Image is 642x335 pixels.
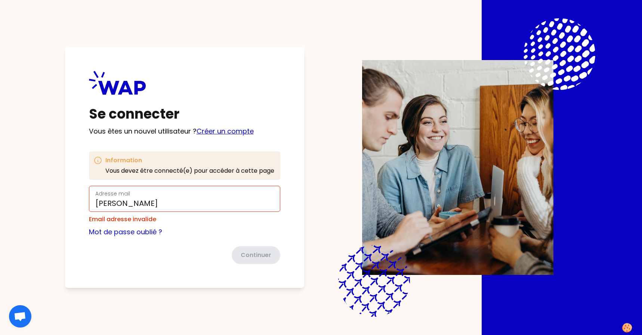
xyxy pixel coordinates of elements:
[89,215,280,224] div: Email adresse invalide
[105,156,274,165] h3: Information
[95,190,130,197] label: Adresse mail
[89,107,280,122] h1: Se connecter
[197,126,254,136] a: Créer un compte
[89,126,280,137] p: Vous êtes un nouvel utilisateur ?
[89,227,162,237] a: Mot de passe oublié ?
[232,246,280,264] button: Continuer
[9,305,31,328] div: Ouvrir le chat
[105,166,274,175] p: Vous devez être connecté(e) pour accéder à cette page
[362,60,553,275] img: Description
